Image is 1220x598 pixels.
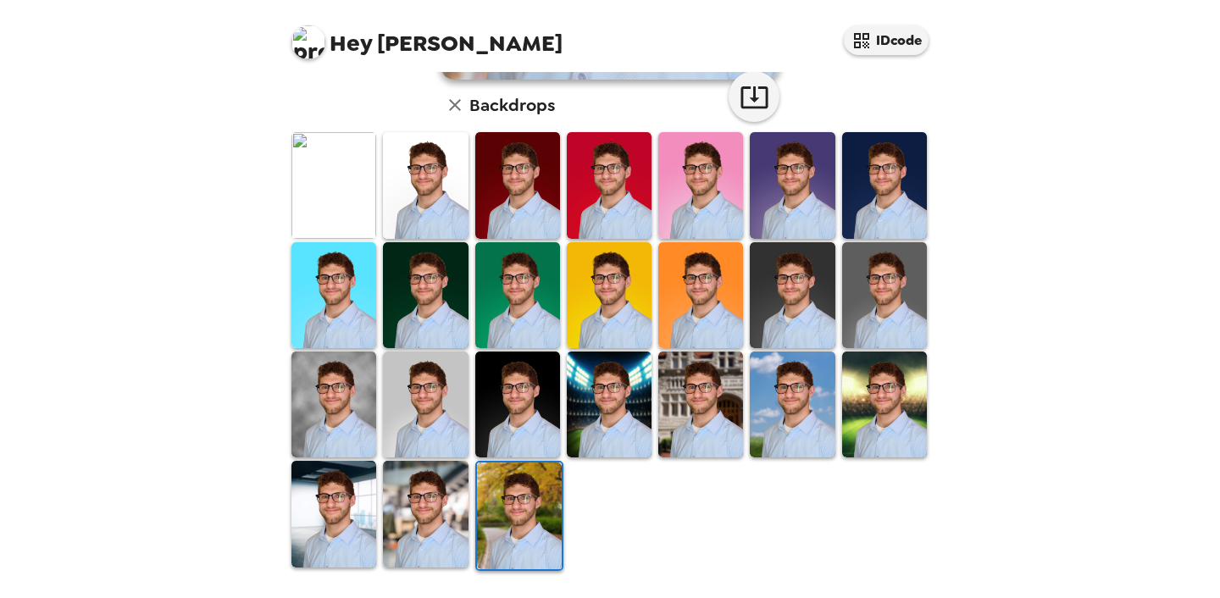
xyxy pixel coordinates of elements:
[291,25,325,59] img: profile pic
[469,91,555,119] h6: Backdrops
[291,17,563,55] span: [PERSON_NAME]
[291,132,376,238] img: Original
[330,28,372,58] span: Hey
[844,25,929,55] button: IDcode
